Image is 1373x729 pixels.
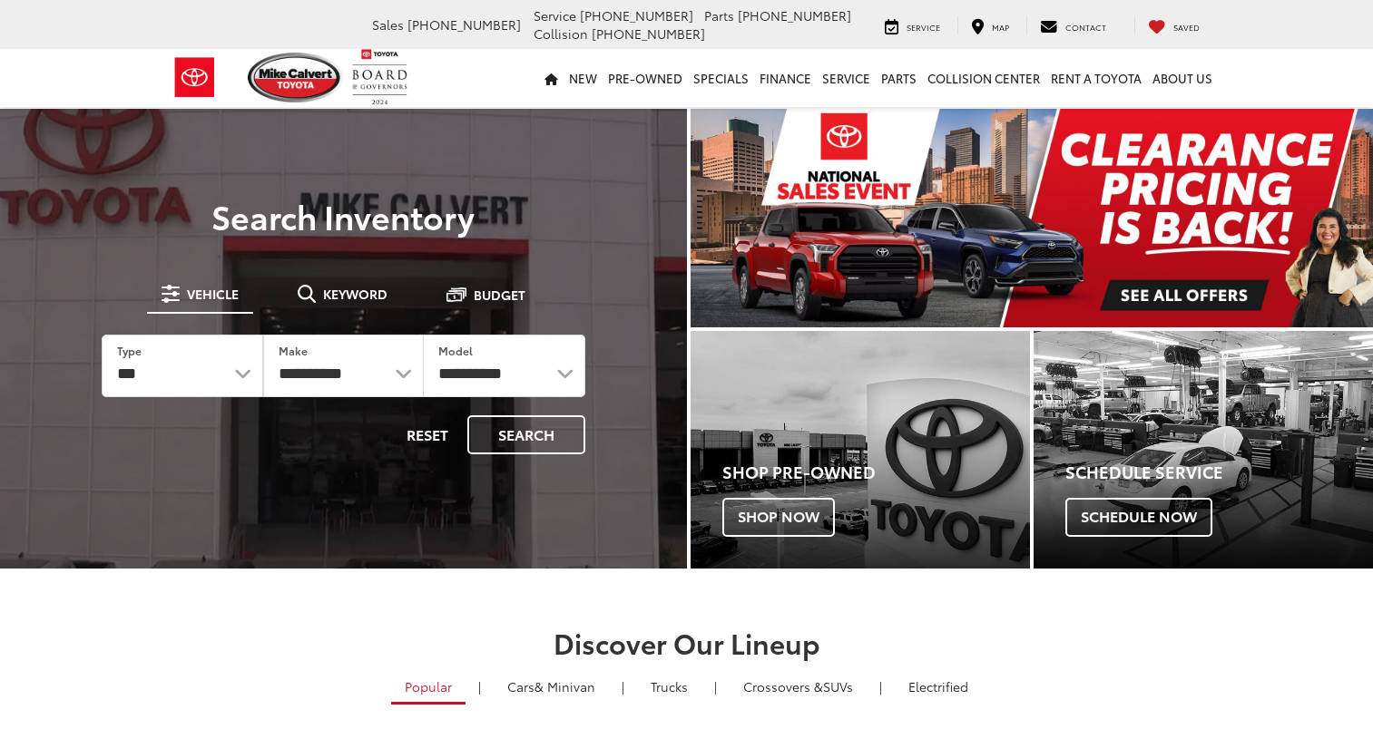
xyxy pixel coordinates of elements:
span: Service [534,6,576,24]
span: Shop Now [722,498,835,536]
span: [PHONE_NUMBER] [580,6,693,24]
a: Collision Center [922,49,1045,107]
a: Trucks [637,671,701,702]
a: SUVs [730,671,867,702]
span: Saved [1173,21,1200,33]
a: My Saved Vehicles [1134,16,1213,34]
a: Service [817,49,876,107]
h4: Schedule Service [1065,463,1373,481]
span: Budget [474,288,525,301]
button: Reset [391,415,464,454]
a: Rent a Toyota [1045,49,1147,107]
a: Contact [1026,16,1120,34]
span: Keyword [323,287,387,300]
li: | [710,677,721,695]
span: Crossovers & [743,677,823,695]
a: Cars [494,671,609,702]
span: Collision [534,24,588,43]
a: Schedule Service Schedule Now [1034,331,1373,569]
a: Shop Pre-Owned Shop Now [691,331,1030,569]
a: Pre-Owned [603,49,688,107]
img: Toyota [161,48,229,107]
a: Service [871,16,954,34]
li: | [474,677,485,695]
span: Map [992,21,1009,33]
h3: Search Inventory [76,198,611,234]
span: Schedule Now [1065,498,1212,536]
label: Type [117,343,142,358]
a: Finance [754,49,817,107]
span: & Minivan [534,677,595,695]
span: Sales [372,15,404,34]
label: Model [438,343,473,358]
a: Popular [391,671,466,705]
span: Service [907,21,940,33]
h4: Shop Pre-Owned [722,463,1030,481]
span: [PHONE_NUMBER] [738,6,851,24]
h2: Discover Our Lineup [47,627,1327,657]
span: Contact [1065,21,1106,33]
span: Vehicle [187,287,239,300]
img: Mike Calvert Toyota [248,53,344,102]
li: | [617,677,629,695]
span: [PHONE_NUMBER] [592,24,705,43]
a: Parts [876,49,922,107]
span: Parts [704,6,734,24]
a: Home [539,49,564,107]
label: Make [279,343,308,358]
a: New [564,49,603,107]
li: | [875,677,887,695]
a: Map [957,16,1023,34]
div: Toyota [691,331,1030,569]
button: Search [467,415,585,454]
a: About Us [1147,49,1218,107]
a: Specials [688,49,754,107]
div: Toyota [1034,331,1373,569]
a: Electrified [895,671,982,702]
span: [PHONE_NUMBER] [407,15,521,34]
